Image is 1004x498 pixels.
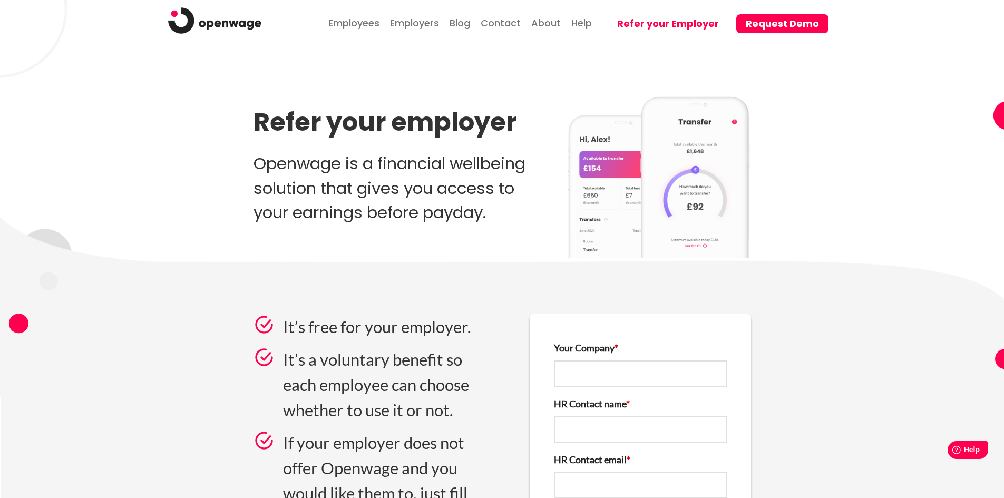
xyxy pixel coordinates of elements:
[447,7,473,36] a: Blog
[554,451,630,468] label: HR Contact email
[569,7,594,36] a: Help
[254,151,533,225] p: Openwage is a financial wellbeing solution that gives you access to your earnings before payday.
[608,14,728,33] button: Refer your Employer
[478,7,523,36] a: Contact
[736,14,828,33] button: Request Demo
[728,4,828,45] a: Request Demo
[564,96,751,258] img: mobile
[600,4,728,45] a: Refer your Employer
[168,7,262,34] img: logo.png
[554,395,630,412] label: HR Contact name
[254,314,483,339] p: It’s free for your employer.
[254,106,533,138] h1: Refer your employer
[254,347,483,423] p: It’s a voluntary benefit so each employee can choose whether to use it or not.
[910,437,992,466] iframe: Help widget launcher
[387,7,442,36] a: Employers
[529,7,563,36] a: About
[326,7,382,36] a: Employees
[554,339,618,356] label: Your Company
